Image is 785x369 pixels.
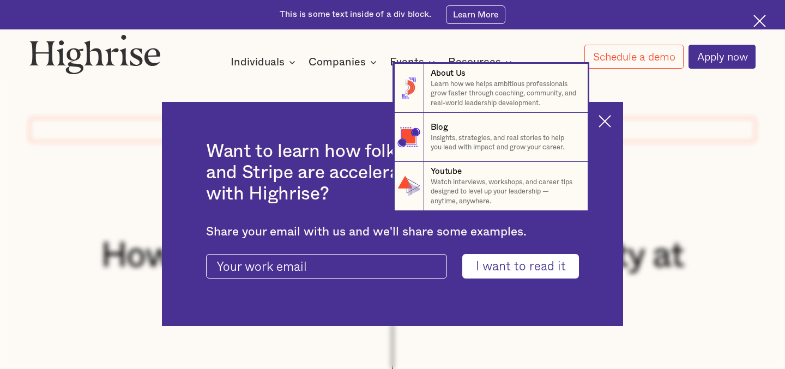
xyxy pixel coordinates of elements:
p: Learn how we helps ambitious professionals grow faster through coaching, community, and real-worl... [431,80,578,108]
img: Highrise logo [29,34,161,74]
div: Resources [448,56,501,69]
div: Resources [448,56,515,69]
div: Blog [431,122,448,133]
div: Share your email with us and we'll share some examples. [206,225,579,239]
form: current-ascender-blog-article-modal-form [206,254,579,279]
a: Schedule a demo [584,45,683,69]
a: Apply now [689,45,756,69]
div: Individuals [231,56,299,69]
div: Youtube [431,166,462,177]
div: Events [390,56,424,69]
div: Individuals [231,56,285,69]
input: I want to read it [462,254,579,279]
input: Your work email [206,254,447,279]
div: This is some text inside of a div block. [280,9,431,20]
a: About UsLearn how we helps ambitious professionals grow faster through coaching, community, and r... [394,64,588,113]
p: Insights, strategies, and real stories to help you lead with impact and grow your career. [431,134,578,153]
img: Cross icon [753,15,766,27]
div: About Us [431,68,466,79]
a: BlogInsights, strategies, and real stories to help you lead with impact and grow your career. [394,113,588,162]
a: YoutubeWatch interviews, workshops, and career tips designed to level up your leadership — anytim... [394,162,588,211]
div: Companies [309,56,380,69]
div: Events [390,56,438,69]
div: Companies [309,56,366,69]
a: Learn More [446,5,505,25]
p: Watch interviews, workshops, and career tips designed to level up your leadership — anytime, anyw... [431,178,578,207]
